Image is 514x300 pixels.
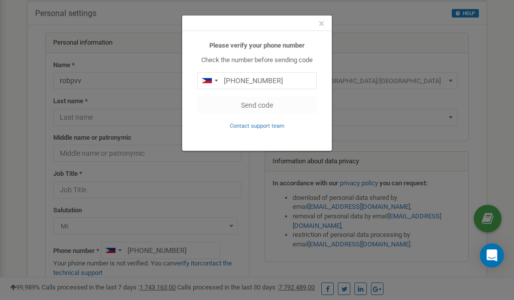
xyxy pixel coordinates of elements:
[198,73,221,89] div: Telephone country code
[480,243,504,267] div: Open Intercom Messenger
[319,19,324,29] button: Close
[209,42,305,49] b: Please verify your phone number
[197,56,317,65] p: Check the number before sending code
[319,18,324,30] span: ×
[230,122,285,129] a: Contact support team
[230,123,285,129] small: Contact support team
[197,97,317,114] button: Send code
[197,72,317,89] input: 0905 123 4567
